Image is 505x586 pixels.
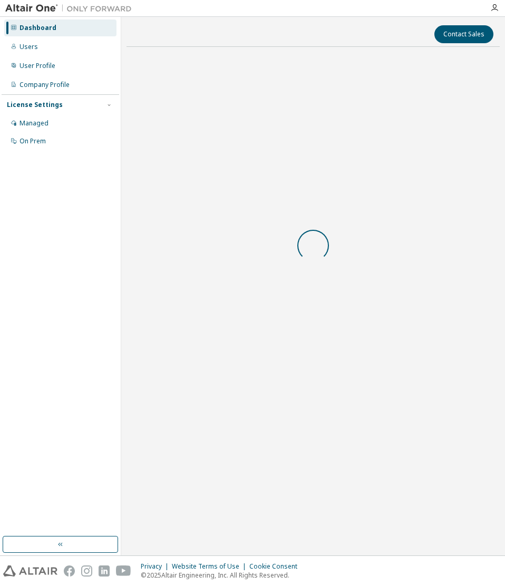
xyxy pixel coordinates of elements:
[249,562,304,571] div: Cookie Consent
[7,101,63,109] div: License Settings
[81,565,92,577] img: instagram.svg
[434,25,493,43] button: Contact Sales
[141,562,172,571] div: Privacy
[99,565,110,577] img: linkedin.svg
[20,43,38,51] div: Users
[3,565,57,577] img: altair_logo.svg
[20,81,70,89] div: Company Profile
[64,565,75,577] img: facebook.svg
[172,562,249,571] div: Website Terms of Use
[20,62,55,70] div: User Profile
[5,3,137,14] img: Altair One
[116,565,131,577] img: youtube.svg
[20,24,56,32] div: Dashboard
[20,119,48,128] div: Managed
[141,571,304,580] p: © 2025 Altair Engineering, Inc. All Rights Reserved.
[20,137,46,145] div: On Prem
